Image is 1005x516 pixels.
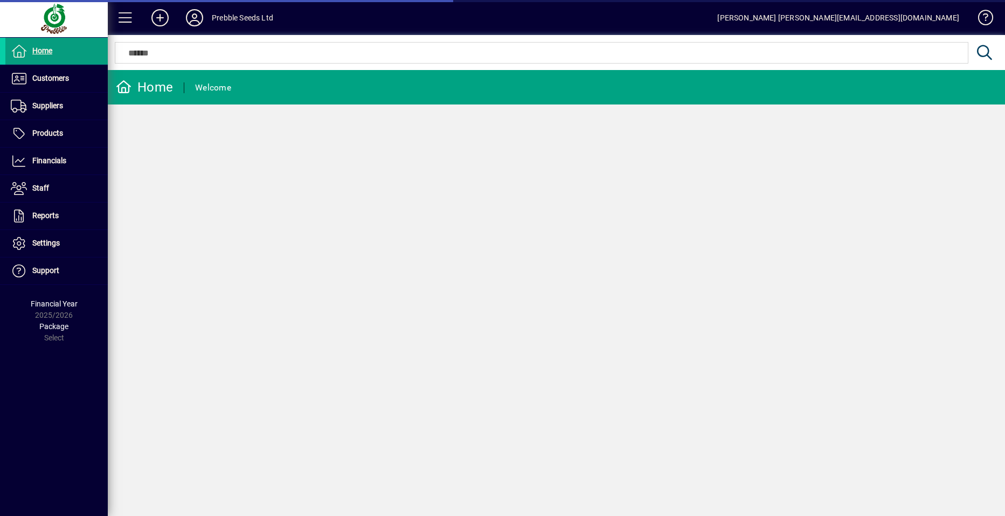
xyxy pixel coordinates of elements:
span: Reports [32,211,59,220]
span: Support [32,266,59,275]
a: Products [5,120,108,147]
a: Reports [5,203,108,229]
span: Products [32,129,63,137]
span: Suppliers [32,101,63,110]
a: Suppliers [5,93,108,120]
div: Home [116,79,173,96]
span: Customers [32,74,69,82]
span: Home [32,46,52,55]
span: Financials [32,156,66,165]
div: [PERSON_NAME] [PERSON_NAME][EMAIL_ADDRESS][DOMAIN_NAME] [717,9,959,26]
a: Knowledge Base [970,2,992,37]
a: Financials [5,148,108,175]
a: Staff [5,175,108,202]
span: Staff [32,184,49,192]
div: Prebble Seeds Ltd [212,9,273,26]
a: Customers [5,65,108,92]
a: Settings [5,230,108,257]
div: Welcome [195,79,231,96]
button: Add [143,8,177,27]
button: Profile [177,8,212,27]
span: Financial Year [31,299,78,308]
span: Package [39,322,68,331]
a: Support [5,257,108,284]
span: Settings [32,239,60,247]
